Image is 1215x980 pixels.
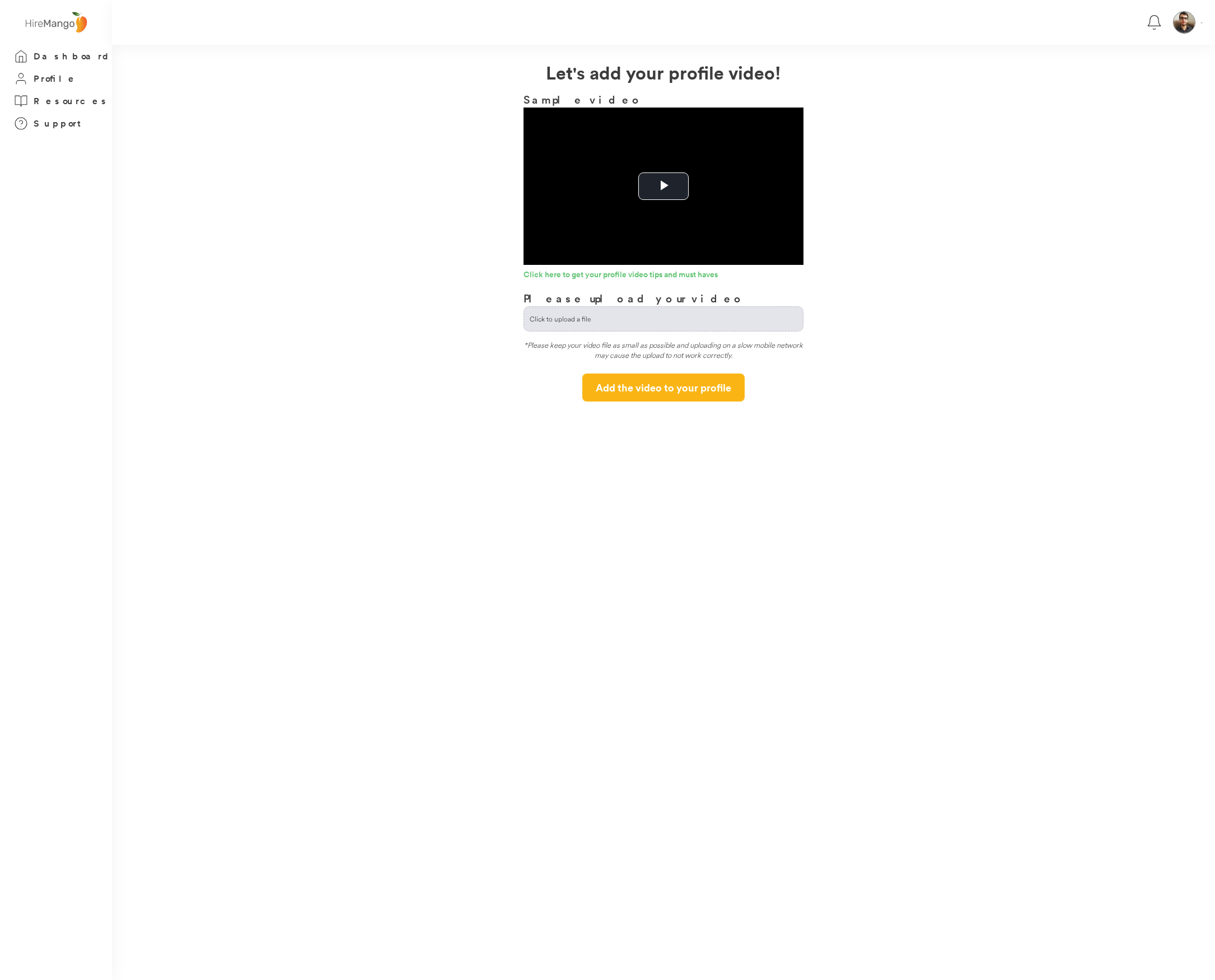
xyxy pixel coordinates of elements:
[34,72,77,86] h3: Profile
[524,270,803,282] a: Click here to get your profile video tips and must haves
[582,374,745,402] button: Add the video to your profile
[524,91,803,108] h3: Sample video
[524,108,803,265] div: Video Player
[112,59,1215,86] h2: Let's add your profile video!
[1174,12,1195,33] img: 1568986400320
[34,116,86,130] h3: Support
[1200,22,1203,24] img: Vector
[524,290,745,306] h3: Please upload your video
[22,10,90,36] img: logo%20-%20hiremango%20gray.png
[34,94,109,108] h3: Resources
[34,49,112,63] h3: Dashboard
[524,340,803,365] div: *Please keep your video file as small as possible and uploading on a slow mobile network may caus...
